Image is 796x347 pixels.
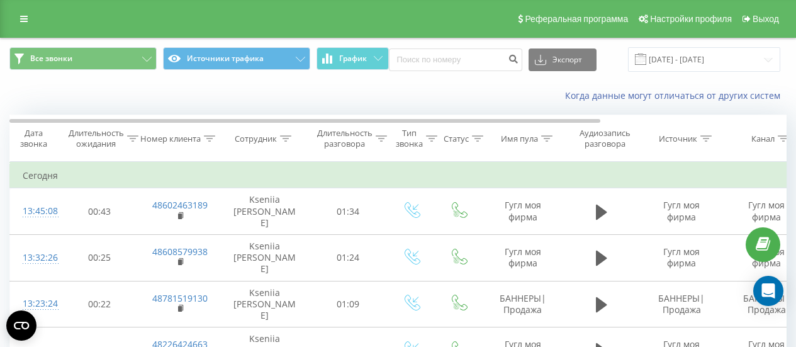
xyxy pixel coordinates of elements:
[152,199,208,211] a: 48602463189
[23,199,48,224] div: 13:45:08
[482,188,564,235] td: Гугл моя фирма
[317,128,373,149] div: Длительность разговора
[396,128,423,149] div: Тип звонка
[152,292,208,304] a: 48781519130
[525,14,628,24] span: Реферальная программа
[140,134,201,144] div: Номер клиента
[444,134,469,144] div: Статус
[389,48,522,71] input: Поиск по номеру
[565,89,787,101] a: Когда данные могут отличаться от других систем
[221,188,309,235] td: Kseniia [PERSON_NAME]
[501,134,538,144] div: Имя пула
[163,47,310,70] button: Источники трафика
[235,134,277,144] div: Сотрудник
[639,188,724,235] td: Гугл моя фирма
[659,134,697,144] div: Источник
[753,14,779,24] span: Выход
[753,276,783,306] div: Open Intercom Messenger
[650,14,732,24] span: Настройки профиля
[575,128,636,149] div: Аудиозапись разговора
[309,188,388,235] td: 01:34
[60,281,139,327] td: 00:22
[751,134,775,144] div: Канал
[309,281,388,327] td: 01:09
[317,47,389,70] button: График
[60,234,139,281] td: 00:25
[23,292,48,316] div: 13:23:24
[60,188,139,235] td: 00:43
[10,128,57,149] div: Дата звонка
[30,54,72,64] span: Все звонки
[221,281,309,327] td: Kseniia [PERSON_NAME]
[339,54,367,63] span: График
[69,128,124,149] div: Длительность ожидания
[482,234,564,281] td: Гугл моя фирма
[309,234,388,281] td: 01:24
[6,310,36,341] button: Open CMP widget
[639,234,724,281] td: Гугл моя фирма
[221,234,309,281] td: Kseniia [PERSON_NAME]
[482,281,564,327] td: БАННЕРЫ|Продажа
[23,246,48,270] div: 13:32:26
[529,48,597,71] button: Экспорт
[152,246,208,258] a: 48608579938
[639,281,724,327] td: БАННЕРЫ|Продажа
[9,47,157,70] button: Все звонки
